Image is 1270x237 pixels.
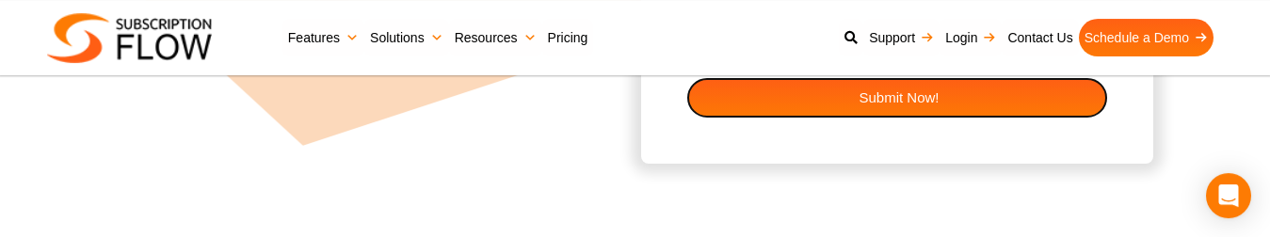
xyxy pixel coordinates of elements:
[859,90,939,104] span: Submit Now!
[1079,19,1214,56] a: Schedule a Demo
[542,19,594,56] a: Pricing
[364,19,449,56] a: Solutions
[940,19,1002,56] a: Login
[47,13,212,63] img: Subscriptionflow
[863,19,940,56] a: Support
[1002,19,1078,56] a: Contact Us
[282,19,364,56] a: Features
[449,19,542,56] a: Resources
[1206,173,1251,218] div: Open Intercom Messenger
[688,79,1106,117] button: Submit Now!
